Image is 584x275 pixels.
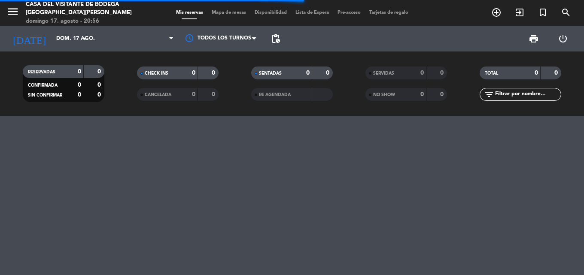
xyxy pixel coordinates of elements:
[250,10,291,15] span: Disponibilidad
[484,89,494,100] i: filter_list
[514,7,525,18] i: exit_to_app
[561,7,571,18] i: search
[6,29,52,48] i: [DATE]
[373,71,394,76] span: SERVIDAS
[212,70,217,76] strong: 0
[28,93,62,97] span: SIN CONFIRMAR
[365,10,413,15] span: Tarjetas de regalo
[78,92,81,98] strong: 0
[28,70,55,74] span: RESERVADAS
[172,10,207,15] span: Mis reservas
[494,90,561,99] input: Filtrar por nombre...
[6,5,19,18] i: menu
[306,70,310,76] strong: 0
[485,71,498,76] span: TOTAL
[192,70,195,76] strong: 0
[373,93,395,97] span: NO SHOW
[259,71,282,76] span: SENTADAS
[78,82,81,88] strong: 0
[333,10,365,15] span: Pre-acceso
[6,5,19,21] button: menu
[207,10,250,15] span: Mapa de mesas
[538,7,548,18] i: turned_in_not
[440,70,445,76] strong: 0
[28,83,58,88] span: CONFIRMADA
[491,7,502,18] i: add_circle_outline
[26,17,140,26] div: domingo 17. agosto - 20:56
[326,70,331,76] strong: 0
[420,70,424,76] strong: 0
[80,33,90,44] i: arrow_drop_down
[212,91,217,97] strong: 0
[192,91,195,97] strong: 0
[271,33,281,44] span: pending_actions
[145,71,168,76] span: CHECK INS
[97,82,103,88] strong: 0
[554,70,560,76] strong: 0
[548,26,578,51] div: LOG OUT
[529,33,539,44] span: print
[26,0,140,17] div: Casa del Visitante de Bodega [GEOGRAPHIC_DATA][PERSON_NAME]
[535,70,538,76] strong: 0
[145,93,171,97] span: CANCELADA
[291,10,333,15] span: Lista de Espera
[97,69,103,75] strong: 0
[78,69,81,75] strong: 0
[259,93,291,97] span: RE AGENDADA
[97,92,103,98] strong: 0
[558,33,568,44] i: power_settings_new
[440,91,445,97] strong: 0
[420,91,424,97] strong: 0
